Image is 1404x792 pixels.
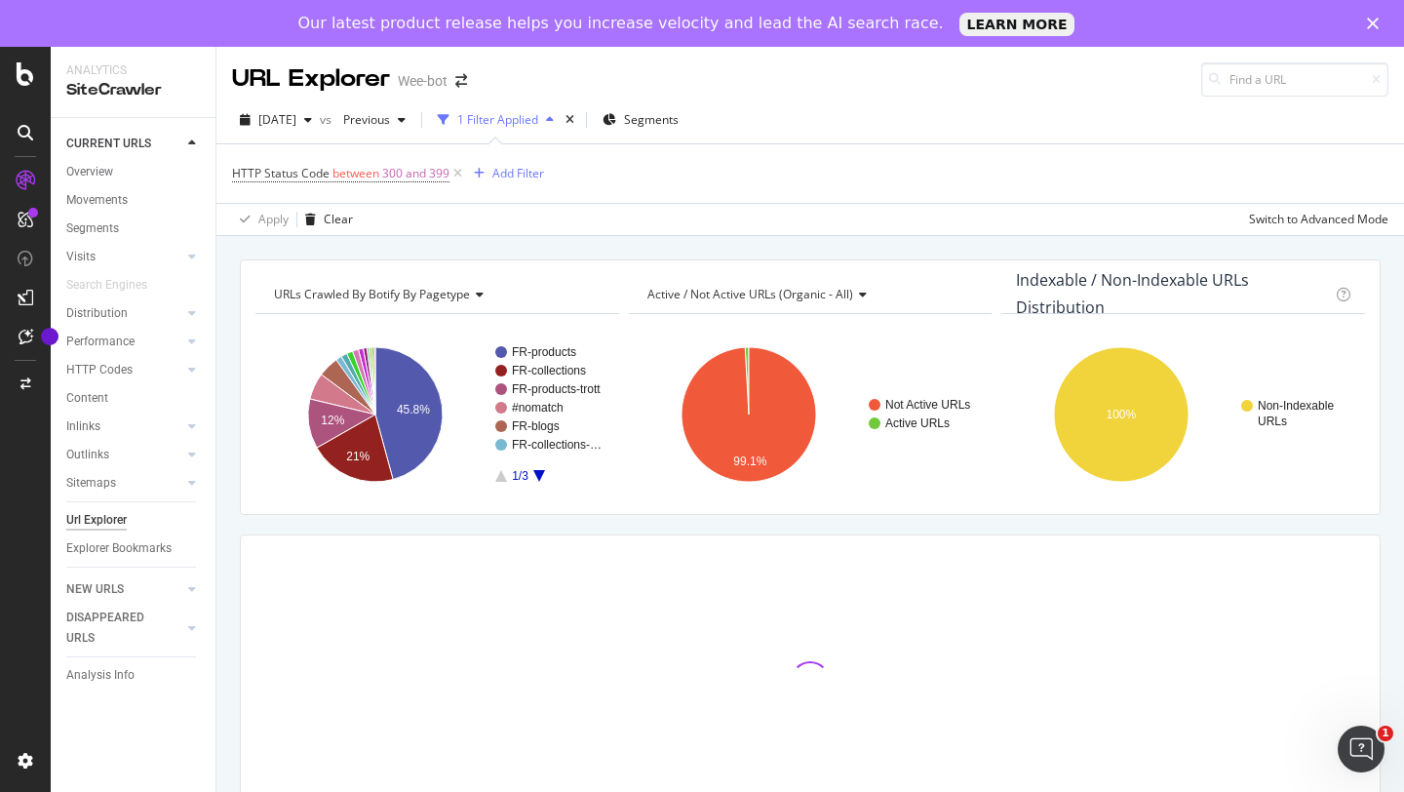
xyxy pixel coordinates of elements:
[66,303,128,324] div: Distribution
[398,71,448,91] div: Wee-bot
[232,165,330,181] span: HTTP Status Code
[643,279,975,310] h4: Active / Not Active URLs
[41,328,58,345] div: Tooltip anchor
[66,218,119,239] div: Segments
[332,165,379,181] span: between
[1241,204,1388,235] button: Switch to Advanced Mode
[246,115,294,128] div: Mots-clés
[512,382,601,396] text: FR-products-trott
[66,510,202,531] a: Url Explorer
[1201,62,1388,97] input: Find a URL
[297,204,353,235] button: Clear
[224,113,240,129] img: tab_keywords_by_traffic_grey.svg
[270,279,602,310] h4: URLs Crawled By Botify By pagetype
[320,111,335,128] span: vs
[274,286,470,302] span: URLs Crawled By Botify By pagetype
[232,62,390,96] div: URL Explorer
[885,398,970,412] text: Not Active URLs
[1258,399,1334,413] text: Non-Indexable
[66,134,182,154] a: CURRENT URLS
[397,403,430,416] text: 45.8%
[66,190,202,211] a: Movements
[66,416,182,437] a: Inlinks
[1378,726,1393,741] span: 1
[66,510,127,531] div: Url Explorer
[66,445,182,465] a: Outlinks
[66,62,200,79] div: Analytics
[733,455,766,468] text: 99.1%
[512,345,576,359] text: FR-products
[335,104,413,136] button: Previous
[66,218,202,239] a: Segments
[102,115,150,128] div: Domaine
[595,104,686,136] button: Segments
[335,111,390,128] span: Previous
[232,104,320,136] button: [DATE]
[455,74,467,88] div: arrow-right-arrow-left
[51,51,220,66] div: Domaine: [DOMAIN_NAME]
[430,104,562,136] button: 1 Filter Applied
[512,469,528,483] text: 1/3
[1367,18,1386,29] div: Fermer
[258,111,296,128] span: 2025 Mar. 26th
[298,14,944,33] div: Our latest product release helps you increase velocity and lead the AI search race.
[31,31,47,47] img: logo_orange.svg
[66,162,113,182] div: Overview
[66,608,182,649] a: DISAPPEARED URLS
[457,111,538,128] div: 1 Filter Applied
[885,416,950,430] text: Active URLs
[1001,330,1365,499] svg: A chart.
[562,110,578,130] div: times
[624,111,679,128] span: Segments
[324,211,353,227] div: Clear
[66,388,108,409] div: Content
[66,579,124,600] div: NEW URLS
[55,31,96,47] div: v 4.0.24
[321,414,344,427] text: 12%
[66,275,147,296] div: Search Engines
[66,247,96,267] div: Visits
[1107,408,1137,421] text: 100%
[647,286,853,302] span: Active / Not Active URLs (organic - all)
[346,450,370,463] text: 21%
[66,473,116,494] div: Sitemaps
[66,608,165,649] div: DISAPPEARED URLS
[66,162,202,182] a: Overview
[66,473,182,494] a: Sitemaps
[31,51,47,66] img: website_grey.svg
[66,332,135,352] div: Performance
[629,330,993,499] svg: A chart.
[512,419,560,433] text: FR-blogs
[255,330,619,499] svg: A chart.
[66,360,133,380] div: HTTP Codes
[66,416,100,437] div: Inlinks
[959,13,1075,36] a: LEARN MORE
[512,401,564,415] text: #nomatch
[66,360,182,380] a: HTTP Codes
[492,165,544,181] div: Add Filter
[66,275,167,296] a: Search Engines
[66,79,200,101] div: SiteCrawler
[66,190,128,211] div: Movements
[232,204,289,235] button: Apply
[66,388,202,409] a: Content
[66,665,202,686] a: Analysis Info
[512,364,586,377] text: FR-collections
[81,113,97,129] img: tab_domain_overview_orange.svg
[66,247,182,267] a: Visits
[382,160,449,187] span: 300 and 399
[66,445,109,465] div: Outlinks
[66,303,182,324] a: Distribution
[1249,211,1388,227] div: Switch to Advanced Mode
[466,162,544,185] button: Add Filter
[66,538,172,559] div: Explorer Bookmarks
[512,438,602,452] text: FR-collections-…
[66,665,135,686] div: Analysis Info
[1258,415,1287,428] text: URLs
[1016,267,1332,320] h4: Indexable / Non-Indexable URLs Distribution
[66,579,182,600] a: NEW URLS
[66,538,202,559] a: Explorer Bookmarks
[66,332,182,352] a: Performance
[66,134,151,154] div: CURRENT URLS
[258,211,289,227] div: Apply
